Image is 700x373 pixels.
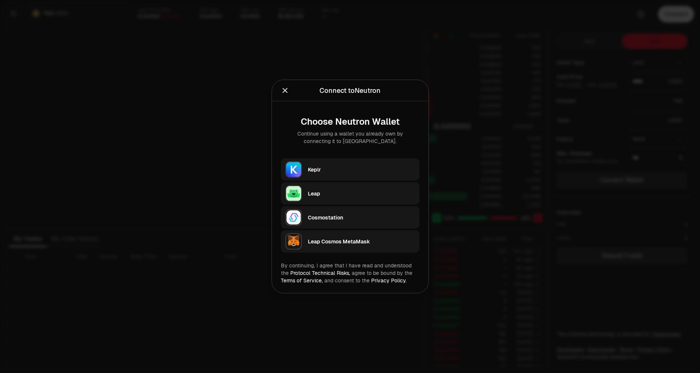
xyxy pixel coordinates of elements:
img: Cosmostation [285,209,302,226]
a: Terms of Service, [281,277,323,284]
div: Keplr [308,166,415,173]
button: LeapLeap [281,182,419,205]
div: Continue using a wallet you already own by connecting it to [GEOGRAPHIC_DATA]. [287,130,413,145]
img: Leap [285,185,302,202]
img: Leap Cosmos MetaMask [285,233,302,250]
img: Keplr [285,161,302,178]
button: CosmostationCosmostation [281,206,419,229]
div: Choose Neutron Wallet [287,116,413,127]
div: By continuing, I agree that I have read and understood the agree to be bound by the and consent t... [281,262,419,284]
div: Leap [308,190,415,197]
button: Close [281,85,289,96]
div: Leap Cosmos MetaMask [308,238,415,245]
div: Connect to Neutron [319,85,381,96]
div: Cosmostation [308,214,415,221]
a: Protocol Technical Risks, [290,270,350,276]
button: KeplrKeplr [281,158,419,181]
a: Privacy Policy. [371,277,407,284]
button: Leap Cosmos MetaMaskLeap Cosmos MetaMask [281,230,419,253]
